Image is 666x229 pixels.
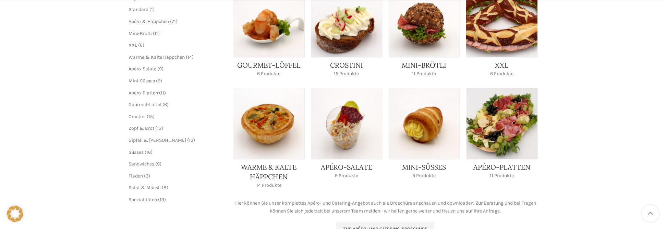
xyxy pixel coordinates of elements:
[129,137,186,143] a: Gipfeli & [PERSON_NAME]
[129,78,155,84] a: Mini-Süsses
[157,161,160,167] span: 9
[389,88,460,183] a: Product category mini-suesses
[129,125,155,131] a: Zopf & Brot
[129,161,155,167] a: Sandwiches
[159,66,162,72] span: 9
[160,197,165,203] span: 13
[152,7,153,12] span: 1
[129,114,146,119] a: Crostini
[129,197,157,203] a: Spezialitäten
[155,31,158,36] span: 11
[129,66,157,72] a: Apéro-Salate
[233,88,304,193] a: Product category haeppchen
[129,90,158,96] a: Apéro-Platten
[158,78,161,84] span: 9
[149,114,153,119] span: 15
[129,102,162,107] a: Gourmet-Löffel
[165,102,167,107] span: 6
[129,185,161,191] a: Salat & Müesli
[172,19,176,24] span: 71
[164,185,167,191] span: 8
[129,19,169,24] a: Apéro & Häppchen
[129,31,152,36] a: Mini-Brötli
[129,149,144,155] a: Süsses
[188,54,192,60] span: 14
[129,7,149,12] a: Standard
[157,125,162,131] span: 13
[129,173,143,179] a: Fladen
[129,42,137,48] a: XXL
[140,42,143,48] span: 6
[147,149,151,155] span: 16
[129,54,185,60] a: Warme & Kalte Häppchen
[189,137,194,143] span: 13
[642,205,659,222] a: Scroll to top button
[161,90,165,96] span: 11
[146,173,149,179] span: 3
[233,199,537,215] p: Hier können Sie unser komplettes Apéro- und Catering-Angebot auch als Broschüre anschauen und dow...
[467,88,537,183] a: Product category apero-platten
[311,88,382,183] a: Product category apero-salate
